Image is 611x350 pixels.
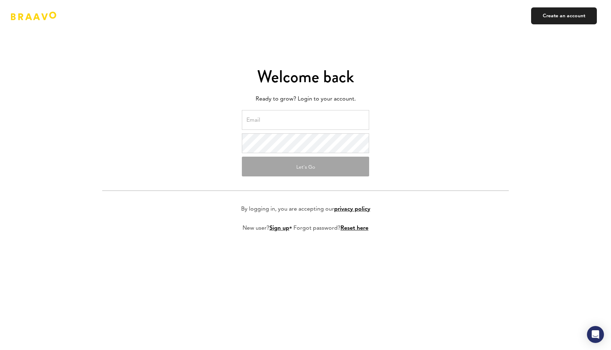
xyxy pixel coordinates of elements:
p: By logging in, you are accepting our [241,205,370,213]
a: Sign up [269,225,289,231]
a: Create an account [531,7,597,24]
p: Ready to grow? Login to your account. [102,94,509,104]
div: Open Intercom Messenger [587,326,604,343]
a: privacy policy [334,206,370,212]
a: Reset here [341,225,368,231]
span: Welcome back [257,65,354,89]
span: Support [15,5,40,11]
button: Let's Go [242,157,369,176]
input: Email [242,110,369,130]
p: New user? • Forgot password? [243,224,368,233]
